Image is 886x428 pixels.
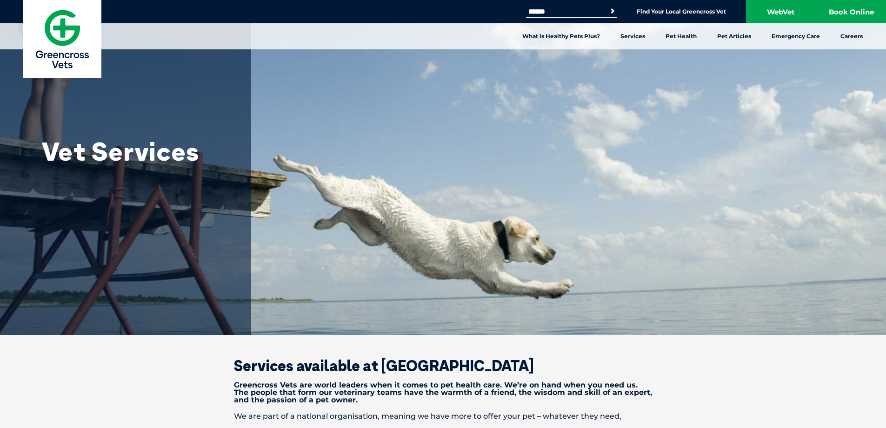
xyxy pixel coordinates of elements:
strong: Greencross Vets are world leaders when it comes to pet health care. We’re on hand when you need u... [234,380,652,404]
a: What is Healthy Pets Plus? [512,23,610,49]
a: Pet Health [655,23,707,49]
button: Search [608,7,617,16]
a: Pet Articles [707,23,761,49]
a: Emergency Care [761,23,830,49]
a: Find Your Local Greencross Vet [637,8,726,15]
a: Services [610,23,655,49]
h2: Services available at [GEOGRAPHIC_DATA] [201,358,685,373]
h1: Vet Services [42,137,228,165]
a: Careers [830,23,873,49]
